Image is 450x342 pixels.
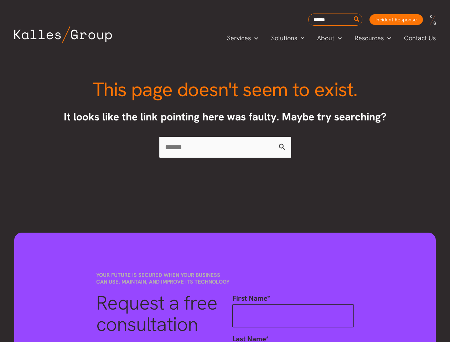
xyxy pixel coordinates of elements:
a: ServicesMenu Toggle [221,33,265,43]
span: Solutions [271,33,297,43]
span: Menu Toggle [334,33,342,43]
input: Search Submit [159,137,291,158]
button: Search [352,14,361,25]
span: Menu Toggle [297,33,305,43]
span: Request a free consultation [96,290,217,337]
span: Menu Toggle [251,33,258,43]
span: Menu Toggle [384,33,391,43]
span: First Name [232,294,267,303]
span: Contact Us [404,33,436,43]
a: Contact Us [398,33,443,43]
a: ResourcesMenu Toggle [348,33,398,43]
a: Incident Response [369,14,423,25]
span: Resources [355,33,384,43]
span: Services [227,33,251,43]
span: About [317,33,334,43]
img: Kalles Group [14,26,112,43]
a: AboutMenu Toggle [311,33,348,43]
span: Your future is secured when your business can use, maintain, and improve its technology [96,271,229,285]
a: SolutionsMenu Toggle [265,33,311,43]
nav: Primary Site Navigation [221,32,443,44]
